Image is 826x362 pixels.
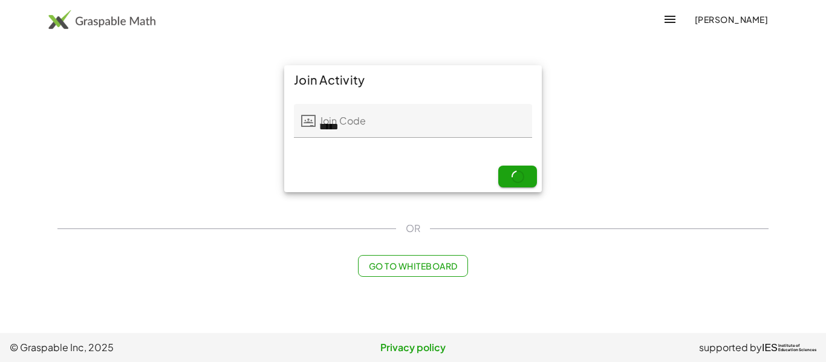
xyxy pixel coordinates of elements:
[762,340,816,355] a: IESInstitute ofEducation Sciences
[358,255,467,277] button: Go to Whiteboard
[368,260,457,271] span: Go to Whiteboard
[284,65,542,94] div: Join Activity
[10,340,279,355] span: © Graspable Inc, 2025
[762,342,778,354] span: IES
[279,340,548,355] a: Privacy policy
[685,8,778,30] button: [PERSON_NAME]
[699,340,762,355] span: supported by
[778,344,816,352] span: Institute of Education Sciences
[406,221,420,236] span: OR
[694,14,768,25] span: [PERSON_NAME]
